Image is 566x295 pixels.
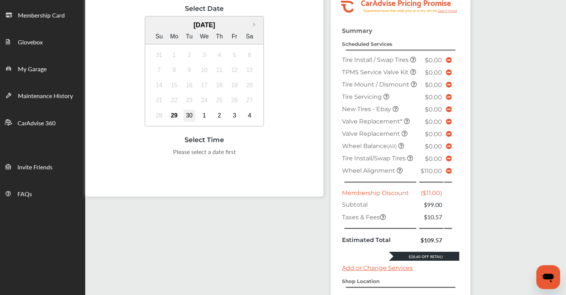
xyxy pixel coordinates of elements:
div: Not available Wednesday, September 24th, 2025 [198,94,210,106]
div: Not available Friday, September 12th, 2025 [228,64,240,76]
a: Membership Card [0,1,85,28]
span: Membership Card [18,11,65,21]
span: Tire Install / Swap Tires [342,56,410,63]
div: Not available Thursday, September 11th, 2025 [214,64,226,76]
div: Select Date [93,4,316,12]
span: $0.00 [425,81,442,88]
div: Fr [228,31,240,43]
div: Not available Sunday, September 7th, 2025 [153,64,165,76]
a: My Garage [0,55,85,82]
span: $110.00 [420,167,442,175]
span: My Garage [18,65,47,74]
tspan: Learn more [437,9,457,13]
td: $99.00 [419,198,444,211]
span: Valve Replacement* [342,118,404,125]
small: (All) [387,143,397,149]
span: $0.00 [425,106,442,113]
div: Not available Sunday, September 28th, 2025 [153,110,165,122]
td: ( $11.00 ) [419,188,444,198]
div: We [198,31,210,43]
td: $109.57 [419,234,444,246]
span: $0.00 [425,94,442,101]
div: Su [153,31,165,43]
div: Not available Sunday, September 14th, 2025 [153,79,165,91]
span: Tire Install/Swap Tires [342,155,407,162]
div: Not available Saturday, September 13th, 2025 [244,64,256,76]
tspan: Guaranteed lower than retail price on every service. [363,8,437,13]
span: Tire Servicing [342,93,383,100]
div: Not available Monday, September 1st, 2025 [168,49,180,61]
div: Choose Wednesday, October 1st, 2025 [198,110,210,122]
span: TPMS Service Valve Kit [342,69,410,76]
span: $0.00 [425,131,442,138]
div: Not available Sunday, August 31st, 2025 [153,49,165,61]
div: Th [214,31,226,43]
span: $0.00 [425,69,442,76]
span: $0.00 [425,143,442,150]
div: Not available Saturday, September 6th, 2025 [244,49,256,61]
div: $28.60 Off Retail! [389,254,459,259]
div: Not available Thursday, September 4th, 2025 [214,49,226,61]
strong: Shop Location [342,278,380,284]
span: CarAdvise 360 [17,119,55,128]
div: Not available Tuesday, September 23rd, 2025 [183,94,195,106]
a: Add or Change Services [342,264,413,272]
div: Not available Monday, September 8th, 2025 [168,64,180,76]
strong: Summary [342,27,372,34]
div: Tu [183,31,195,43]
span: $0.00 [425,155,442,162]
strong: Scheduled Services [342,41,392,47]
div: Not available Friday, September 26th, 2025 [228,94,240,106]
div: Please select a date first [93,147,316,156]
span: FAQs [17,189,32,199]
td: Subtotal [340,198,419,211]
div: Not available Tuesday, September 16th, 2025 [183,79,195,91]
td: Membership Discount [340,188,419,198]
div: Not available Monday, September 15th, 2025 [168,79,180,91]
div: Not available Wednesday, September 3rd, 2025 [198,49,210,61]
div: Choose Monday, September 29th, 2025 [168,110,180,122]
div: Choose Thursday, October 2nd, 2025 [214,110,226,122]
div: Mo [168,31,180,43]
span: Valve Replacement [342,130,402,137]
div: Not available Wednesday, September 17th, 2025 [198,79,210,91]
span: Glovebox [18,38,43,47]
div: Not available Saturday, September 27th, 2025 [244,94,256,106]
div: [DATE] [145,21,264,29]
span: Tire Mount / Dismount [342,81,411,88]
div: Not available Tuesday, September 9th, 2025 [183,64,195,76]
a: Glovebox [0,28,85,55]
td: $10.57 [419,211,444,223]
span: Taxes & Fees [342,214,386,221]
div: Not available Tuesday, September 2nd, 2025 [183,49,195,61]
span: Maintenance History [18,91,73,101]
div: Not available Friday, September 19th, 2025 [228,79,240,91]
div: Not available Friday, September 5th, 2025 [228,49,240,61]
span: Wheel Balance [342,142,398,150]
div: Not available Thursday, September 25th, 2025 [214,94,226,106]
span: $0.00 [425,118,442,125]
div: Select Time [93,136,316,144]
a: Maintenance History [0,82,85,109]
div: Not available Thursday, September 18th, 2025 [214,79,226,91]
span: New Tires - Ebay [342,106,393,113]
div: Choose Saturday, October 4th, 2025 [244,110,256,122]
span: $0.00 [425,57,442,64]
span: Invite Friends [17,163,52,172]
td: Estimated Total [340,234,419,246]
button: Next Month [253,22,258,27]
div: Not available Saturday, September 20th, 2025 [244,79,256,91]
iframe: Button to launch messaging window [536,265,560,289]
div: Not available Sunday, September 21st, 2025 [153,94,165,106]
div: Sa [244,31,256,43]
span: Wheel Alignment [342,167,397,174]
div: Choose Friday, October 3rd, 2025 [228,110,240,122]
div: Not available Wednesday, September 10th, 2025 [198,64,210,76]
div: Choose Tuesday, September 30th, 2025 [183,110,195,122]
div: month 2025-09 [151,47,257,123]
div: Not available Monday, September 22nd, 2025 [168,94,180,106]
